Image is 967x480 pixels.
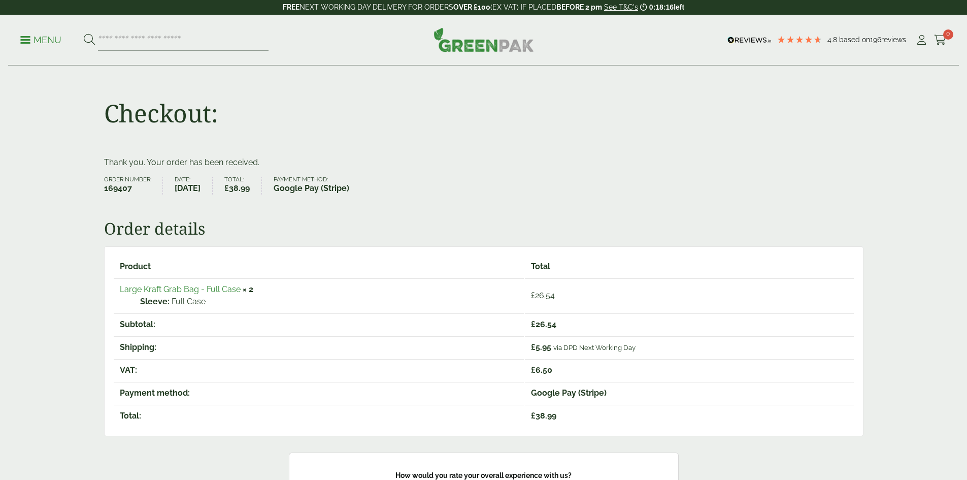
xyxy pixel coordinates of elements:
[649,3,674,11] span: 0:18:16
[114,336,524,358] th: Shipping:
[114,405,524,427] th: Total:
[870,36,881,44] span: 196
[604,3,638,11] a: See T&C's
[915,35,928,45] i: My Account
[140,296,518,308] p: Full Case
[881,36,906,44] span: reviews
[556,3,602,11] strong: BEFORE 2 pm
[224,183,250,193] bdi: 38.99
[674,3,684,11] span: left
[525,256,854,277] th: Total
[934,33,947,48] a: 0
[104,99,218,128] h1: Checkout:
[114,256,524,277] th: Product
[140,296,170,308] strong: Sleeve:
[120,284,241,294] a: Large Kraft Grab Bag - Full Case
[453,3,490,11] strong: OVER £100
[104,182,151,195] strong: 169407
[20,34,61,44] a: Menu
[531,319,536,329] span: £
[531,319,556,329] span: 26.54
[243,284,253,294] strong: × 2
[839,36,870,44] span: Based on
[175,177,213,195] li: Date:
[274,182,349,195] strong: Google Pay (Stripe)
[531,291,555,300] bdi: 26.54
[114,359,524,381] th: VAT:
[274,177,361,195] li: Payment method:
[434,27,534,52] img: GreenPak Supplies
[224,177,262,195] li: Total:
[20,34,61,46] p: Menu
[531,365,536,375] span: £
[531,365,552,375] span: 6.50
[104,177,163,195] li: Order number:
[224,183,229,193] span: £
[104,219,863,238] h2: Order details
[531,342,536,352] span: £
[283,3,299,11] strong: FREE
[827,36,839,44] span: 4.8
[531,411,556,421] span: 38.99
[525,382,854,404] td: Google Pay (Stripe)
[175,182,201,195] strong: [DATE]
[934,35,947,45] i: Cart
[553,343,636,351] small: via DPD Next Working Day
[531,411,536,421] span: £
[114,313,524,335] th: Subtotal:
[531,342,551,352] span: 5.95
[114,382,524,404] th: Payment method:
[531,291,535,300] span: £
[777,35,822,44] div: 4.79 Stars
[943,29,953,40] span: 0
[104,156,863,169] p: Thank you. Your order has been received.
[727,37,772,44] img: REVIEWS.io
